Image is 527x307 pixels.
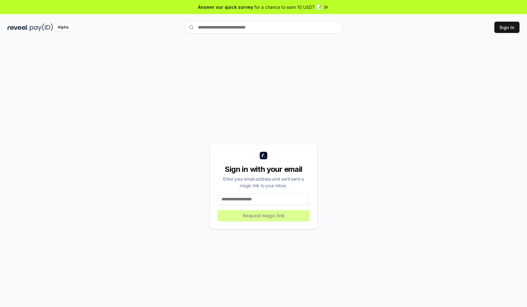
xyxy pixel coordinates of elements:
[494,22,519,33] button: Sign In
[198,4,253,10] span: Answer our quick survey
[30,24,53,31] img: pay_id
[217,164,310,174] div: Sign in with your email
[54,24,72,31] div: Alpha
[8,24,29,31] img: reveel_dark
[260,152,267,159] img: logo_small
[254,4,322,10] span: for a chance to earn 10 USDT 📝
[217,176,310,189] div: Enter your email address and we’ll send a magic link to your inbox.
